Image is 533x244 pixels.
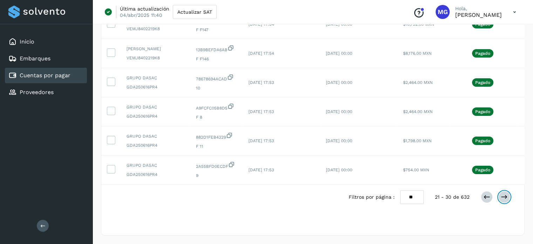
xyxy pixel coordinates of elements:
span: [DATE] 17:53 [248,167,274,172]
span: [DATE] 00:00 [326,138,352,143]
span: Actualizar SAT [177,9,212,14]
span: GRUPO DASAC [127,133,185,139]
span: F 8 [196,114,237,120]
span: $1,798.00 MXN [403,138,432,143]
a: Cuentas por pagar [20,72,70,79]
span: [DATE] 00:00 [326,51,352,56]
span: [DATE] 00:00 [326,167,352,172]
span: 10 [196,85,237,91]
span: 2A55BFD0ECDF [196,161,237,170]
p: Mariana Gonzalez Suarez [455,12,502,18]
p: Hola, [455,6,502,12]
span: F F147 [196,27,237,33]
span: F 11 [196,143,237,150]
span: GRUPO DASAC [127,75,185,81]
span: VEMJ8402219K8 [127,55,185,61]
span: $8,176.00 MXN [403,51,432,56]
span: [PERSON_NAME] [127,46,185,52]
span: 9 [196,172,237,179]
span: Filtros por página : [349,193,395,201]
span: [DATE] 00:00 [326,80,352,85]
span: A9FCFC05B8D5 [196,103,237,111]
span: GDA250616PR4 [127,142,185,149]
div: Embarques [5,51,87,66]
span: GDA250616PR4 [127,84,185,90]
span: $2,464.00 MXN [403,80,433,85]
p: Pagado [475,138,490,143]
span: VEMJ8402219K8 [127,26,185,32]
p: Pagado [475,109,490,114]
a: Embarques [20,55,50,62]
span: [DATE] 17:54 [248,51,274,56]
span: [DATE] 17:54 [248,22,274,27]
p: Pagado [475,22,490,27]
span: [DATE] 00:00 [326,109,352,114]
span: [DATE] 00:00 [326,22,352,27]
span: GDA250616PR4 [127,113,185,119]
a: Inicio [20,38,34,45]
span: $2,464.00 MXN [403,109,433,114]
span: F F146 [196,56,237,62]
p: Pagado [475,80,490,85]
span: [DATE] 17:53 [248,80,274,85]
div: Inicio [5,34,87,50]
p: Pagado [475,51,490,56]
p: Última actualización [120,6,169,12]
span: $10,752.00 MXN [403,22,434,27]
span: GDA250616PR4 [127,171,185,178]
span: 21 - 30 de 632 [435,193,470,201]
p: 04/abr/2025 11:40 [120,12,162,18]
p: Pagado [475,167,490,172]
span: GRUPO DASAC [127,162,185,169]
a: Proveedores [20,89,54,95]
span: [DATE] 17:53 [248,109,274,114]
div: Proveedores [5,85,87,100]
span: 882D1FEB4329 [196,132,237,140]
span: 78678694ACAD [196,74,237,82]
span: [DATE] 17:53 [248,138,274,143]
div: Cuentas por pagar [5,68,87,83]
button: Actualizar SAT [173,5,217,19]
span: $754.00 MXN [403,167,429,172]
span: GRUPO DASAC [127,104,185,110]
span: 13B9BEFDA6AB [196,45,237,53]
